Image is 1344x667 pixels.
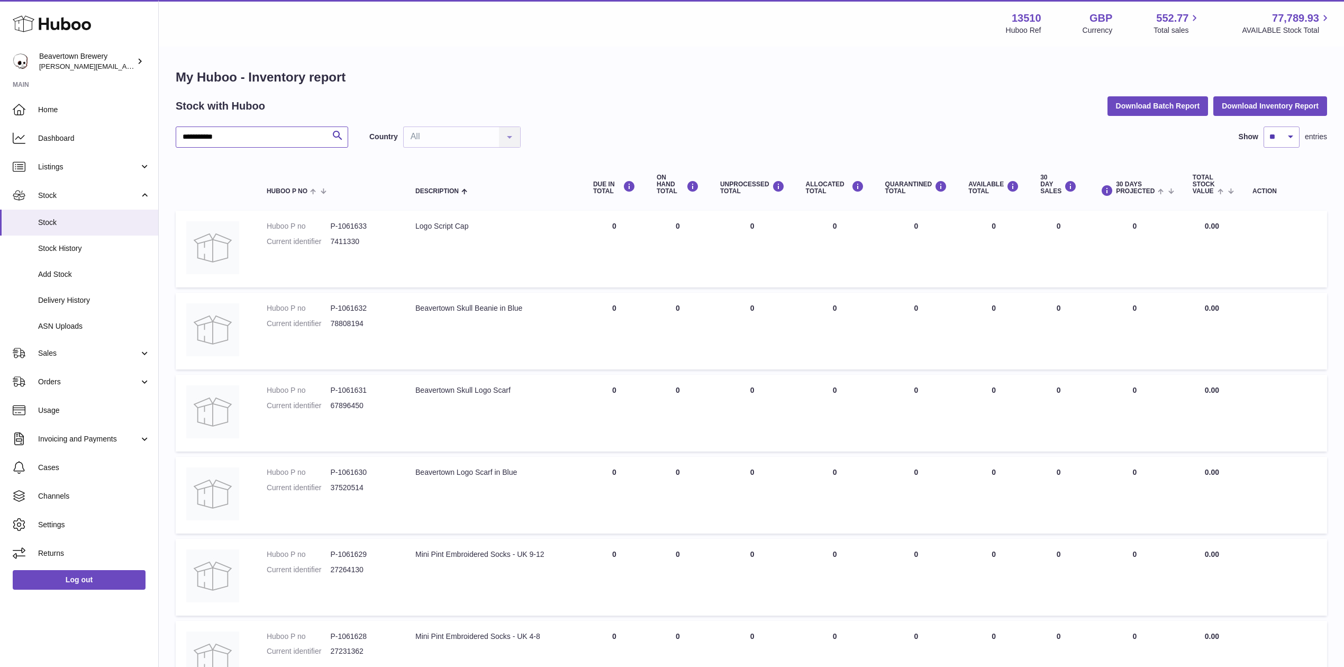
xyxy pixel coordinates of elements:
[267,549,331,560] dt: Huboo P no
[415,188,459,195] span: Description
[1030,539,1087,616] td: 0
[330,483,394,493] dd: 37520514
[914,632,919,641] span: 0
[1205,550,1219,558] span: 0.00
[38,548,150,558] span: Returns
[267,401,331,411] dt: Current identifier
[415,467,572,477] div: Beavertown Logo Scarf in Blue
[1040,174,1077,195] div: 30 DAY SALES
[1272,11,1319,25] span: 77,789.93
[1087,539,1182,616] td: 0
[186,385,239,438] img: product image
[186,467,239,520] img: product image
[583,293,646,369] td: 0
[1305,132,1327,142] span: entries
[267,319,331,329] dt: Current identifier
[1213,96,1327,115] button: Download Inventory Report
[1205,632,1219,641] span: 0.00
[958,375,1030,452] td: 0
[1030,211,1087,287] td: 0
[38,348,139,358] span: Sales
[806,181,864,195] div: ALLOCATED Total
[710,211,795,287] td: 0
[267,467,331,477] dt: Huboo P no
[795,211,875,287] td: 0
[267,632,331,642] dt: Huboo P no
[38,434,139,444] span: Invoicing and Payments
[1087,457,1182,534] td: 0
[583,457,646,534] td: 0
[38,133,150,143] span: Dashboard
[583,211,646,287] td: 0
[330,385,394,395] dd: P-1061631
[38,520,150,530] span: Settings
[646,293,710,369] td: 0
[330,646,394,656] dd: 27231362
[38,162,139,172] span: Listings
[968,181,1019,195] div: AVAILABLE Total
[1087,211,1182,287] td: 0
[330,632,394,642] dd: P-1061628
[38,191,139,201] span: Stock
[1006,25,1041,35] div: Huboo Ref
[657,174,699,195] div: ON HAND Total
[1089,11,1112,25] strong: GBP
[267,221,331,231] dt: Huboo P no
[914,386,919,394] span: 0
[914,550,919,558] span: 0
[38,405,150,416] span: Usage
[39,51,134,71] div: Beavertown Brewery
[267,646,331,656] dt: Current identifier
[186,549,239,602] img: product image
[593,181,635,195] div: DUE IN TOTAL
[720,181,785,195] div: UNPROCESSED Total
[330,319,394,329] dd: 78808194
[38,463,150,473] span: Cases
[958,457,1030,534] td: 0
[583,539,646,616] td: 0
[958,293,1030,369] td: 0
[1030,457,1087,534] td: 0
[415,632,572,642] div: Mini Pint Embroidered Socks - UK 4-8
[795,457,875,534] td: 0
[1116,181,1155,195] span: 30 DAYS PROJECTED
[267,303,331,313] dt: Huboo P no
[176,99,265,113] h2: Stock with Huboo
[1242,25,1331,35] span: AVAILABLE Stock Total
[38,491,150,501] span: Channels
[38,269,150,280] span: Add Stock
[646,539,710,616] td: 0
[38,105,150,115] span: Home
[710,375,795,452] td: 0
[330,549,394,560] dd: P-1061629
[795,293,875,369] td: 0
[330,401,394,411] dd: 67896450
[710,457,795,534] td: 0
[646,375,710,452] td: 0
[267,188,307,195] span: Huboo P no
[186,221,239,274] img: product image
[1030,375,1087,452] td: 0
[176,69,1327,86] h1: My Huboo - Inventory report
[330,221,394,231] dd: P-1061633
[38,377,139,387] span: Orders
[914,304,919,312] span: 0
[415,221,572,231] div: Logo Script Cap
[415,385,572,395] div: Beavertown Skull Logo Scarf
[1205,468,1219,476] span: 0.00
[1239,132,1258,142] label: Show
[267,483,331,493] dt: Current identifier
[13,53,29,69] img: Matthew.McCormack@beavertownbrewery.co.uk
[795,539,875,616] td: 0
[885,181,948,195] div: QUARANTINED Total
[958,539,1030,616] td: 0
[267,237,331,247] dt: Current identifier
[1154,11,1201,35] a: 552.77 Total sales
[583,375,646,452] td: 0
[267,565,331,575] dt: Current identifier
[39,62,269,70] span: [PERSON_NAME][EMAIL_ADDRESS][PERSON_NAME][DOMAIN_NAME]
[13,570,146,589] a: Log out
[914,222,919,230] span: 0
[1012,11,1041,25] strong: 13510
[38,218,150,228] span: Stock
